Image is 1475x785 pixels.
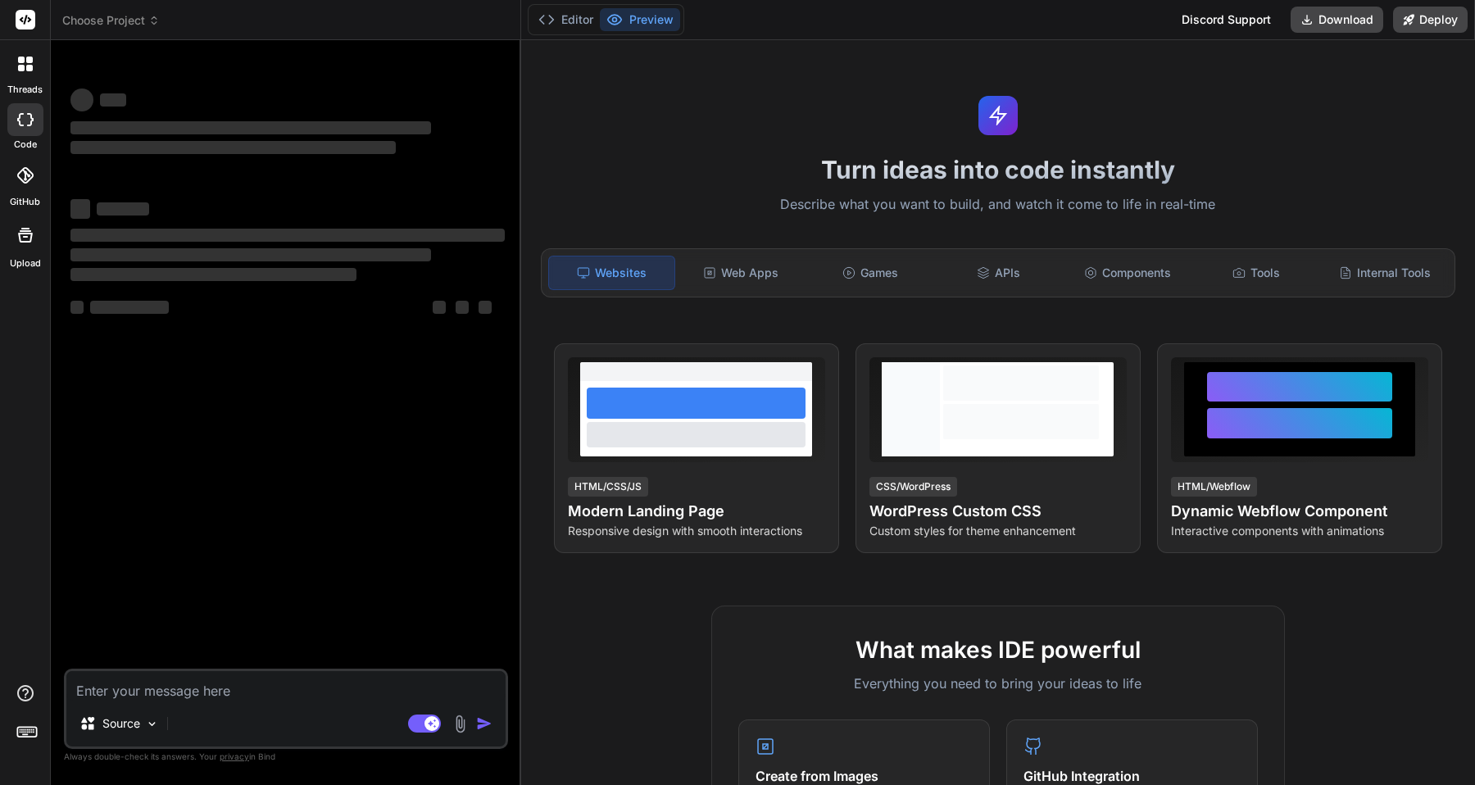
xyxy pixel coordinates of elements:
div: Components [1064,256,1190,290]
h4: Modern Landing Page [568,500,825,523]
div: APIs [936,256,1061,290]
button: Deploy [1393,7,1468,33]
span: ‌ [100,93,126,107]
div: CSS/WordPress [869,477,957,497]
img: icon [476,715,492,732]
span: ‌ [479,301,492,314]
img: attachment [451,715,470,733]
span: ‌ [70,268,356,281]
div: Web Apps [678,256,804,290]
h1: Turn ideas into code instantly [531,155,1465,184]
span: ‌ [70,229,505,242]
span: privacy [220,751,249,761]
span: ‌ [70,121,431,134]
div: Discord Support [1172,7,1281,33]
span: ‌ [70,199,90,219]
span: ‌ [433,301,446,314]
p: Responsive design with smooth interactions [568,523,825,539]
img: Pick Models [145,717,159,731]
span: ‌ [70,301,84,314]
span: ‌ [70,88,93,111]
p: Always double-check its answers. Your in Bind [64,749,508,765]
span: Choose Project [62,12,160,29]
button: Editor [532,8,600,31]
div: HTML/CSS/JS [568,477,648,497]
p: Custom styles for theme enhancement [869,523,1127,539]
p: Source [102,715,140,732]
div: Tools [1194,256,1319,290]
span: ‌ [70,248,431,261]
div: Internal Tools [1323,256,1448,290]
label: threads [7,83,43,97]
h4: WordPress Custom CSS [869,500,1127,523]
div: Games [807,256,933,290]
label: Upload [10,256,41,270]
span: ‌ [456,301,469,314]
span: ‌ [70,141,396,154]
button: Download [1291,7,1383,33]
h4: Dynamic Webflow Component [1171,500,1428,523]
span: ‌ [90,301,169,314]
h2: What makes IDE powerful [738,633,1258,667]
label: code [14,138,37,152]
p: Describe what you want to build, and watch it come to life in real-time [531,194,1465,216]
p: Interactive components with animations [1171,523,1428,539]
span: ‌ [97,202,149,216]
div: HTML/Webflow [1171,477,1257,497]
button: Preview [600,8,680,31]
p: Everything you need to bring your ideas to life [738,674,1258,693]
label: GitHub [10,195,40,209]
div: Websites [548,256,675,290]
